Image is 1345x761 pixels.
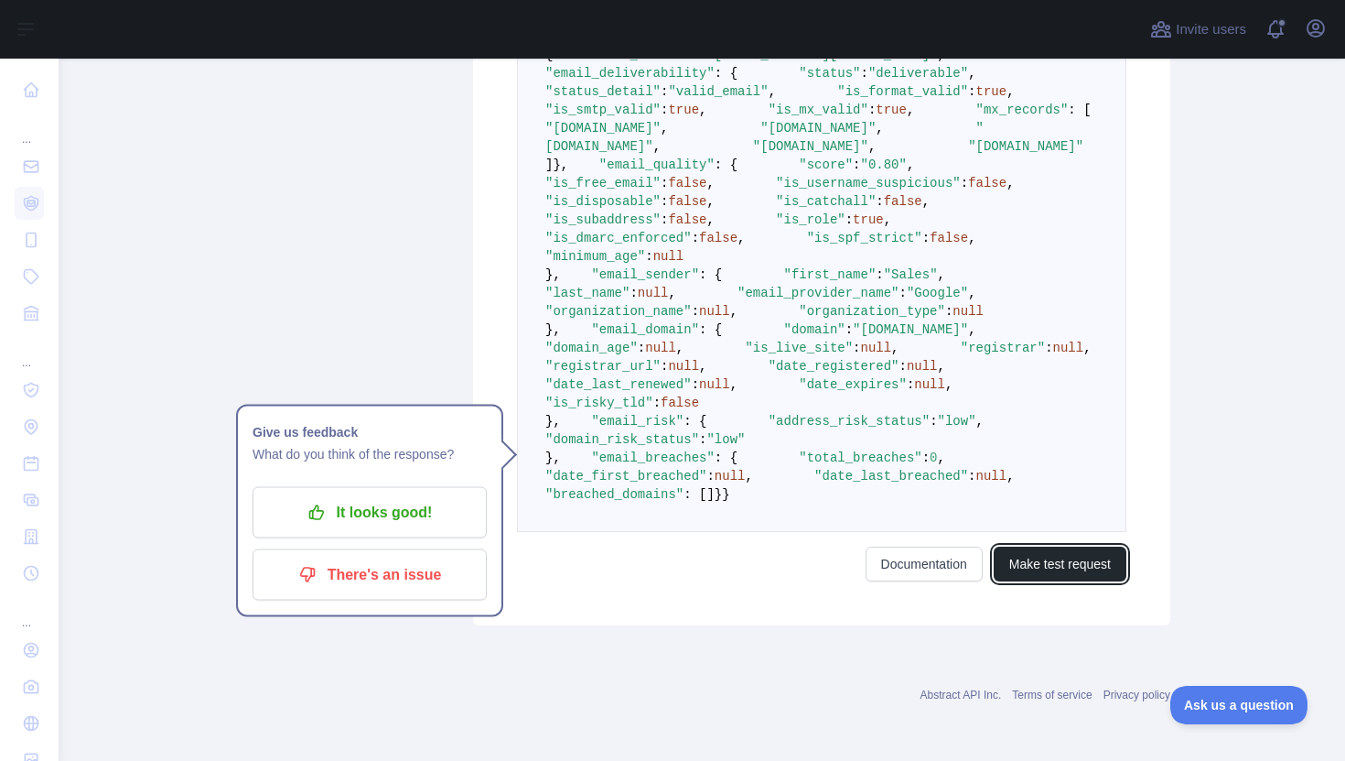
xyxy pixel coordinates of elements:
[907,359,938,374] span: null
[907,286,968,300] span: "Google"
[776,194,876,209] span: "is_catchall"
[545,451,561,465] span: },
[920,689,1002,701] a: Abstract API Inc.
[938,451,945,465] span: ,
[1146,15,1250,44] button: Invite users
[545,341,638,355] span: "domain_age"
[545,103,661,117] span: "is_smtp_valid"
[699,322,722,337] span: : {
[661,121,668,136] span: ,
[945,377,952,392] span: ,
[545,267,561,282] span: },
[968,286,975,300] span: ,
[653,139,661,154] span: ,
[1012,689,1092,701] a: Terms of service
[661,103,668,117] span: :
[876,267,883,282] span: :
[884,194,922,209] span: false
[876,121,883,136] span: ,
[853,322,968,337] span: "[DOMAIN_NAME]"
[945,304,952,319] span: :
[545,158,553,172] span: ]
[653,249,684,264] span: null
[814,469,968,484] span: "date_last_breached"
[899,359,907,374] span: :
[699,103,706,117] span: ,
[591,451,714,465] span: "email_breaches"
[1006,84,1014,99] span: ,
[968,139,1083,154] span: "[DOMAIN_NAME]"
[853,341,860,355] span: :
[922,451,930,465] span: :
[715,469,746,484] span: null
[591,414,683,429] span: "email_risk"
[769,103,868,117] span: "is_mx_valid"
[553,158,568,172] span: },
[545,359,661,374] span: "registrar_url"
[668,103,699,117] span: true
[661,359,668,374] span: :
[1170,686,1308,724] iframe: Toggle Customer Support
[938,267,945,282] span: ,
[994,547,1126,582] button: Make test request
[638,286,669,300] span: null
[722,487,729,502] span: }
[861,341,892,355] span: null
[545,212,661,227] span: "is_subaddress"
[545,396,653,410] span: "is_risky_tld"
[899,286,907,300] span: :
[545,231,692,245] span: "is_dmarc_enforced"
[730,377,737,392] span: ,
[706,194,714,209] span: ,
[668,212,706,227] span: false
[692,304,699,319] span: :
[884,267,938,282] span: "Sales"
[938,414,976,429] span: "low"
[1006,469,1014,484] span: ,
[783,267,876,282] span: "first_name"
[753,139,868,154] span: "[DOMAIN_NAME]"
[853,158,860,172] span: :
[1045,341,1052,355] span: :
[976,469,1007,484] span: null
[699,359,706,374] span: ,
[661,176,668,190] span: :
[799,377,907,392] span: "date_expires"
[638,341,645,355] span: :
[645,341,676,355] span: null
[769,414,930,429] span: "address_risk_status"
[837,84,968,99] span: "is_format_valid"
[976,414,984,429] span: ,
[737,231,745,245] span: ,
[545,194,661,209] span: "is_disposable"
[591,322,699,337] span: "email_domain"
[545,121,661,136] span: "[DOMAIN_NAME]"
[845,212,853,227] span: :
[922,194,930,209] span: ,
[907,103,914,117] span: ,
[699,267,722,282] span: : {
[706,212,714,227] span: ,
[692,231,699,245] span: :
[866,547,983,582] a: Documentation
[706,432,745,447] span: "low"
[661,212,668,227] span: :
[715,487,722,502] span: }
[737,286,898,300] span: "email_provider_name"
[861,158,907,172] span: "0.80"
[799,158,853,172] span: "score"
[699,432,706,447] span: :
[692,377,699,392] span: :
[706,176,714,190] span: ,
[799,451,921,465] span: "total_breaches"
[730,304,737,319] span: ,
[683,487,715,502] span: : []
[930,451,937,465] span: 0
[961,176,968,190] span: :
[645,249,652,264] span: :
[968,176,1006,190] span: false
[699,231,737,245] span: false
[545,322,561,337] span: },
[661,194,668,209] span: :
[676,341,683,355] span: ,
